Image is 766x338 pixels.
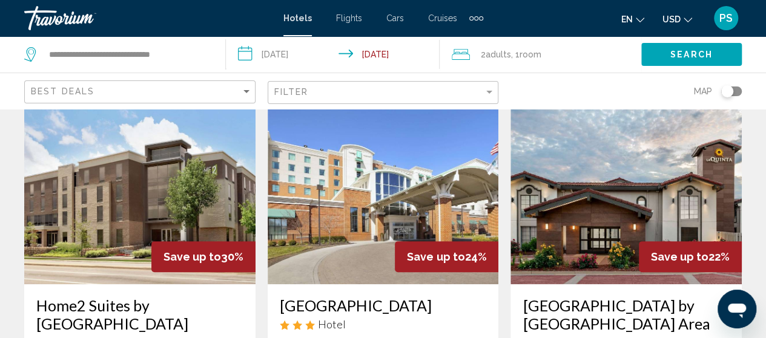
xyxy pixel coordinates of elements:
button: Travelers: 2 adults, 0 children [440,36,641,73]
a: Hotels [283,13,312,23]
div: 3 star Hotel [280,317,487,331]
button: Search [641,43,742,65]
button: Check-in date: Sep 2, 2025 Check-out date: Sep 4, 2025 [226,36,440,73]
button: Change currency [662,10,692,28]
img: Hotel image [24,91,256,284]
span: Save up to [407,250,464,263]
img: Hotel image [510,91,742,284]
a: Travorium [24,6,271,30]
div: 30% [151,241,256,272]
div: 22% [639,241,742,272]
span: Save up to [163,250,221,263]
span: Adults [486,50,511,59]
a: Home2 Suites by [GEOGRAPHIC_DATA] [36,296,243,333]
iframe: Button to launch messaging window [718,290,756,328]
a: Cruises [428,13,457,23]
a: [GEOGRAPHIC_DATA] by [GEOGRAPHIC_DATA] Area [523,296,730,333]
span: Best Deals [31,86,94,96]
span: Hotel [318,317,346,331]
button: Change language [621,10,644,28]
mat-select: Sort by [31,87,252,97]
img: Hotel image [268,91,499,284]
span: PS [719,12,733,24]
button: User Menu [710,5,742,31]
span: en [621,15,633,24]
span: Map [694,83,712,100]
button: Toggle map [712,86,742,97]
span: Save up to [651,250,708,263]
button: Extra navigation items [469,8,483,28]
span: Room [520,50,541,59]
a: [GEOGRAPHIC_DATA] [280,296,487,314]
button: Filter [268,80,499,105]
span: Filter [274,87,309,97]
span: , 1 [511,46,541,63]
span: USD [662,15,681,24]
div: 24% [395,241,498,272]
a: Cars [386,13,404,23]
a: Flights [336,13,362,23]
span: Search [670,50,713,60]
span: 2 [481,46,511,63]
